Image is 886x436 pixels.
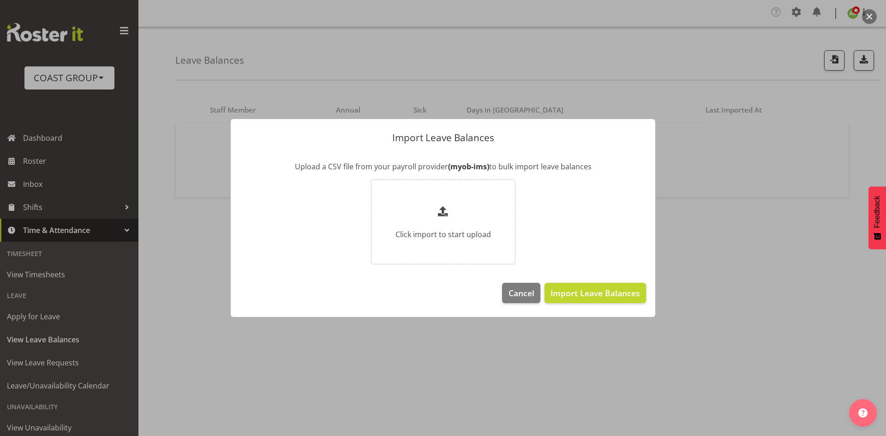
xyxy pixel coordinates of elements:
[873,196,881,228] span: Feedback
[858,408,868,418] img: help-xxl-2.png
[502,283,540,303] button: Cancel
[395,229,491,240] p: Click import to start upload
[868,186,886,249] button: Feedback - Show survey
[551,287,640,299] span: Import Leave Balances
[509,287,534,299] span: Cancel
[240,161,646,172] p: Upload a CSV file from your payroll provider to bulk import leave balances
[240,133,646,143] p: Import Leave Balances
[448,161,489,172] strong: (myob-ims)
[545,283,646,303] button: Import Leave Balances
